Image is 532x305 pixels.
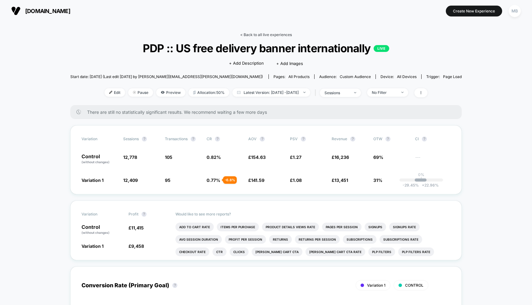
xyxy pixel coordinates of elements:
div: Audience: [319,74,371,79]
p: Control [82,224,122,235]
img: edit [109,91,112,94]
div: Trigger: [426,74,462,79]
span: (without changes) [82,160,110,164]
li: Checkout Rate [175,247,209,256]
span: all devices [397,74,417,79]
span: £ [290,178,302,183]
span: Device: [376,74,421,79]
li: Subscriptions [343,235,376,244]
li: Add To Cart Rate [175,223,214,231]
li: Clicks [230,247,249,256]
li: Returns [269,235,292,244]
span: There are still no statistically significant results. We recommend waiting a few more days [87,109,449,115]
span: Variation [82,136,116,141]
button: ? [172,283,177,288]
span: 16,236 [334,155,349,160]
span: 12,778 [123,155,137,160]
img: end [303,92,306,93]
a: < Back to all live experiences [240,32,292,37]
span: £ [332,155,349,160]
span: £ [128,243,144,249]
span: £ [248,178,264,183]
li: Ctr [212,247,226,256]
span: + [422,183,424,187]
span: 13,451 [334,178,348,183]
span: 12,409 [123,178,138,183]
div: Pages: [273,74,310,79]
span: Variation 1 [367,283,385,288]
span: Page Load [443,74,462,79]
span: 105 [165,155,172,160]
span: £ [290,155,301,160]
button: Create New Experience [446,6,502,16]
button: ? [215,136,220,141]
button: ? [260,136,265,141]
span: 31% [373,178,382,183]
button: ? [191,136,196,141]
button: [DOMAIN_NAME] [9,6,72,16]
li: Returns Per Session [295,235,340,244]
span: PSV [290,136,298,141]
span: 69% [373,155,383,160]
p: 0% [418,172,424,177]
button: ? [385,136,390,141]
li: Profit Per Session [225,235,266,244]
span: + Add Images [276,61,303,66]
li: Signups Rate [389,223,420,231]
span: £ [248,155,266,160]
span: Preview [156,88,185,97]
li: Subscriptions Rate [380,235,422,244]
span: 9,458 [131,243,144,249]
p: LIVE [374,45,389,52]
span: Sessions [123,136,139,141]
img: Visually logo [11,6,21,16]
span: CI [415,136,449,141]
p: Control [82,154,117,164]
span: 95 [165,178,170,183]
li: Avg Session Duration [175,235,222,244]
li: Pages Per Session [322,223,362,231]
button: MB [507,5,523,17]
span: | [313,88,320,97]
span: OTW [373,136,408,141]
span: Latest Version: [DATE] - [DATE] [232,88,310,97]
span: £ [332,178,348,183]
span: Profit [128,212,138,216]
span: 154.63 [251,155,266,160]
span: PDP :: US free delivery banner internationally [90,42,442,55]
li: [PERSON_NAME] Cart Cta [252,247,302,256]
img: end [133,91,136,94]
span: Allocation: 50% [189,88,229,97]
span: (without changes) [82,231,110,234]
button: ? [350,136,355,141]
span: + Add Description [229,60,264,67]
span: Start date: [DATE] (Last edit [DATE] by [PERSON_NAME][EMAIL_ADDRESS][PERSON_NAME][DOMAIN_NAME]) [70,74,263,79]
span: Edit [105,88,125,97]
button: ? [422,136,427,141]
span: AOV [248,136,257,141]
span: [DOMAIN_NAME] [25,8,70,14]
img: end [354,92,356,93]
span: 1.27 [293,155,301,160]
li: Signups [365,223,386,231]
img: end [401,92,404,93]
li: [PERSON_NAME] Cart Cta Rate [306,247,365,256]
span: Revenue [332,136,347,141]
span: Custom Audience [340,74,371,79]
li: Items Per Purchase [217,223,259,231]
div: - 6.8 % [223,176,237,184]
span: £ [128,225,144,230]
span: CR [207,136,212,141]
div: No Filter [372,90,397,95]
span: 11,415 [131,225,144,230]
span: 22.96 % [419,183,439,187]
img: rebalance [193,91,196,94]
span: --- [415,155,450,164]
button: ? [142,136,147,141]
div: MB [509,5,521,17]
span: 1.08 [293,178,302,183]
span: all products [288,74,310,79]
span: Variation 1 [82,178,104,183]
p: | [421,177,422,182]
span: -29.45 % [403,183,419,187]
